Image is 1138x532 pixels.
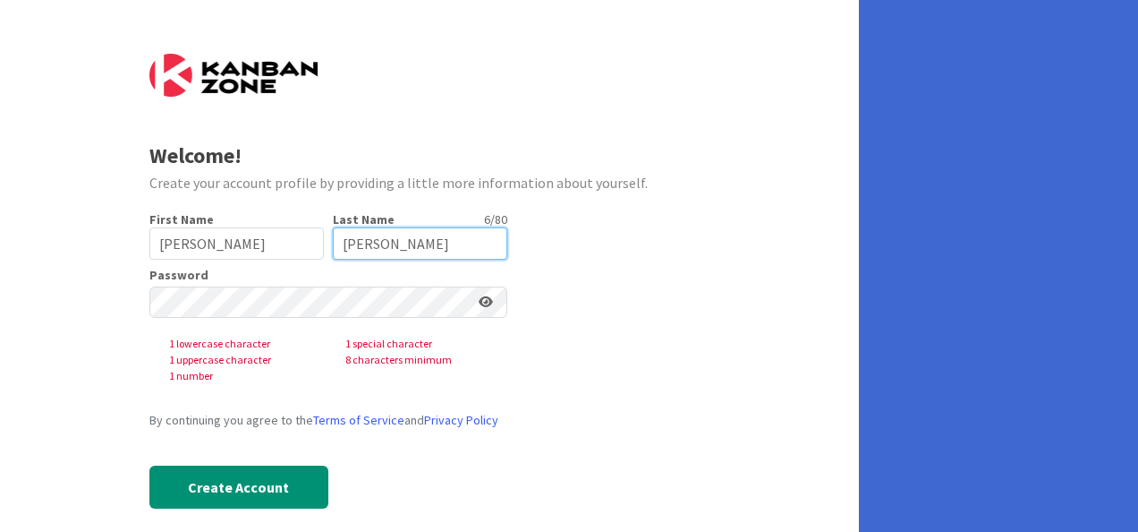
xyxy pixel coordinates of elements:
[424,412,498,428] a: Privacy Policy
[313,412,404,428] a: Terms of Service
[331,352,507,368] span: 8 characters minimum
[149,140,710,172] div: Welcome!
[333,211,395,227] label: Last Name
[149,211,214,227] label: First Name
[149,269,208,281] label: Password
[155,336,331,352] span: 1 lowercase character
[149,54,318,97] img: Kanban Zone
[400,211,507,227] div: 6 / 80
[149,172,710,193] div: Create your account profile by providing a little more information about yourself.
[155,368,331,384] span: 1 number
[155,352,331,368] span: 1 uppercase character
[149,466,328,509] button: Create Account
[331,336,507,352] span: 1 special character
[149,411,507,430] div: By continuing you agree to the and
